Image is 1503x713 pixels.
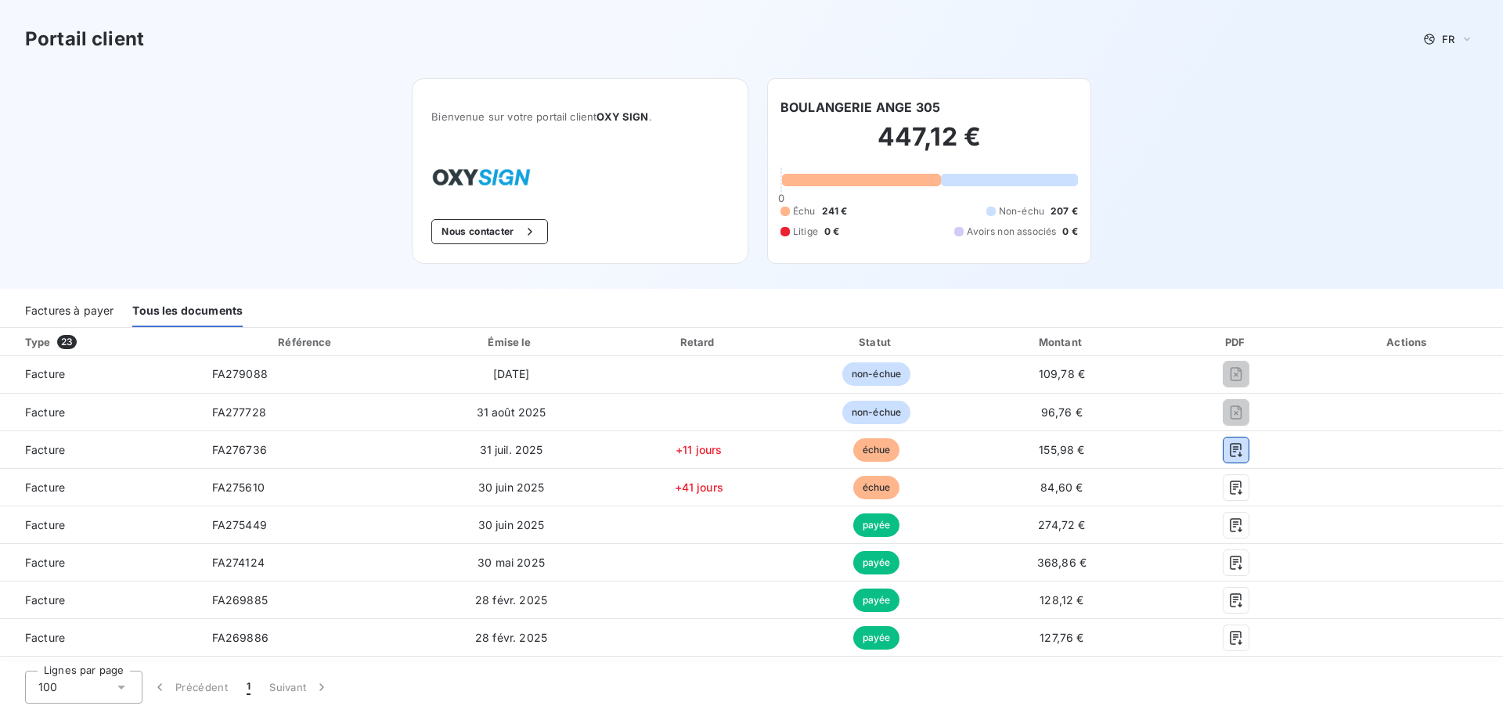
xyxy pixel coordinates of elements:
span: 128,12 € [1040,593,1083,607]
span: Avoirs non associés [967,225,1056,239]
span: Facture [13,480,187,495]
span: 127,76 € [1040,631,1083,644]
span: payée [853,626,900,650]
span: 100 [38,679,57,695]
h2: 447,12 € [780,121,1078,168]
span: 23 [57,335,77,349]
h3: Portail client [25,25,144,53]
span: 0 € [1062,225,1077,239]
span: 31 juil. 2025 [480,443,543,456]
span: FA274124 [212,556,265,569]
span: Échu [793,204,816,218]
span: FA275449 [212,518,267,531]
span: OXY SIGN [597,110,648,123]
span: FR [1442,33,1454,45]
div: Tous les documents [132,294,243,327]
span: échue [853,476,900,499]
span: 31 août 2025 [477,405,546,419]
span: 0 [778,192,784,204]
div: Factures à payer [25,294,114,327]
span: Facture [13,405,187,420]
span: payée [853,551,900,574]
span: 96,76 € [1041,405,1083,419]
h6: BOULANGERIE ANGE 305 [780,98,940,117]
span: 30 juin 2025 [478,481,545,494]
span: FA275610 [212,481,265,494]
button: Suivant [260,671,339,704]
span: échue [853,438,900,462]
span: Facture [13,555,187,571]
span: 1 [247,679,250,695]
span: FA277728 [212,405,266,419]
span: non-échue [842,362,910,386]
span: payée [853,589,900,612]
div: Type [16,334,196,350]
span: Litige [793,225,818,239]
span: 109,78 € [1039,367,1085,380]
div: Référence [278,336,331,348]
div: Statut [791,334,961,350]
span: +41 jours [675,481,723,494]
span: 30 juin 2025 [478,518,545,531]
span: 155,98 € [1039,443,1084,456]
span: 274,72 € [1038,518,1085,531]
button: Nous contacter [431,219,547,244]
span: +11 jours [676,443,722,456]
div: Retard [612,334,786,350]
div: Actions [1317,334,1500,350]
span: Facture [13,366,187,382]
span: 28 févr. 2025 [475,593,547,607]
span: 84,60 € [1040,481,1083,494]
span: Non-échu [999,204,1044,218]
span: 368,86 € [1037,556,1087,569]
div: PDF [1162,334,1310,350]
span: FA276736 [212,443,267,456]
span: FA269886 [212,631,269,644]
span: Facture [13,442,187,458]
div: Montant [968,334,1157,350]
span: Bienvenue sur votre portail client . [431,110,729,123]
span: 30 mai 2025 [478,556,545,569]
div: Émise le [416,334,606,350]
span: Facture [13,630,187,646]
span: 207 € [1051,204,1078,218]
span: FA269885 [212,593,268,607]
span: payée [853,513,900,537]
button: Précédent [142,671,237,704]
span: 0 € [824,225,839,239]
span: 28 févr. 2025 [475,631,547,644]
span: non-échue [842,401,910,424]
span: FA279088 [212,367,268,380]
button: 1 [237,671,260,704]
span: Facture [13,517,187,533]
span: 241 € [822,204,848,218]
img: Company logo [431,160,532,194]
span: [DATE] [493,367,530,380]
span: Facture [13,592,187,608]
